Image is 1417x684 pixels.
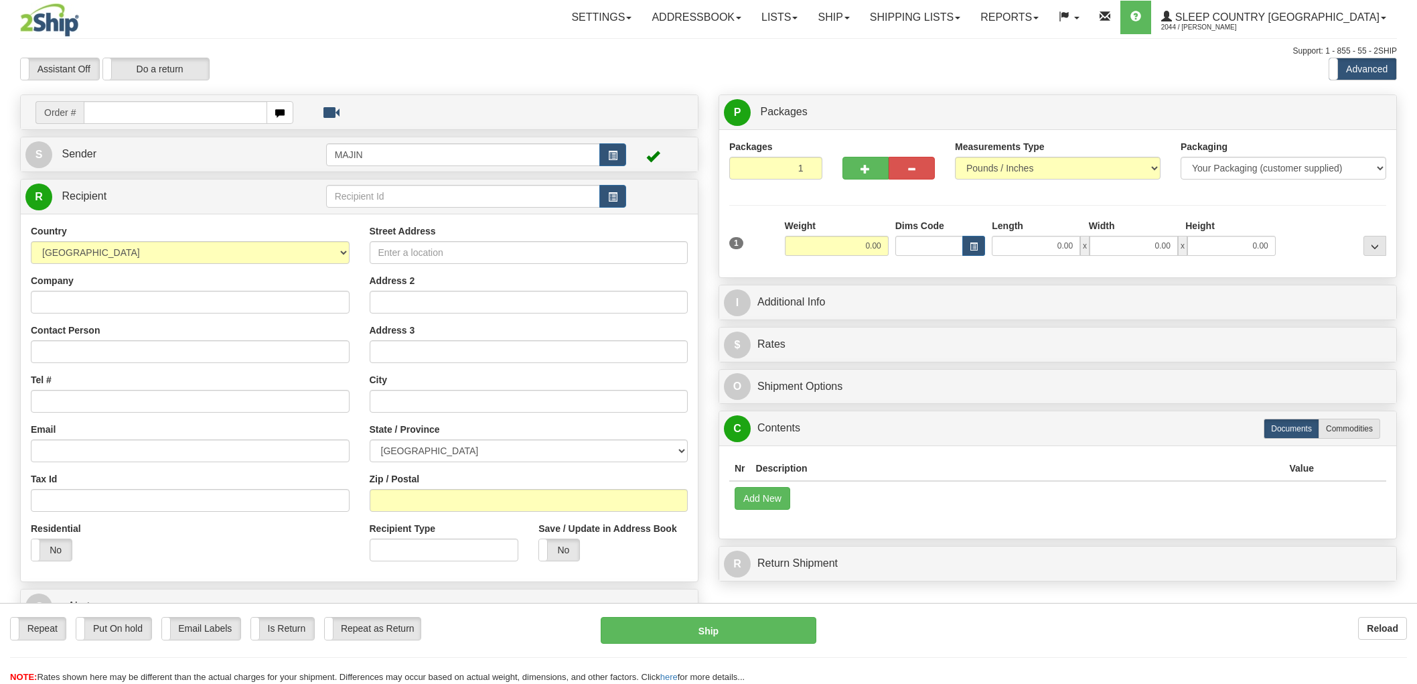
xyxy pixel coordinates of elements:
[62,600,95,612] span: eAlerts
[370,274,415,287] label: Address 2
[31,224,67,238] label: Country
[1319,419,1380,439] label: Commodities
[31,274,74,287] label: Company
[251,618,314,639] label: Is Return
[538,522,676,535] label: Save / Update in Address Book
[25,141,52,168] span: S
[724,415,751,442] span: C
[35,101,84,124] span: Order #
[1264,419,1319,439] label: Documents
[370,522,436,535] label: Recipient Type
[103,58,209,80] label: Do a return
[25,141,326,168] a: S Sender
[1386,273,1416,410] iframe: chat widget
[860,1,970,34] a: Shipping lists
[31,423,56,436] label: Email
[724,289,751,316] span: I
[31,373,52,387] label: Tel #
[724,98,1392,126] a: P Packages
[808,1,859,34] a: Ship
[25,594,52,620] span: @
[1329,58,1396,80] label: Advanced
[729,237,743,249] span: 1
[1181,140,1227,153] label: Packaging
[31,472,57,486] label: Tax Id
[11,618,66,639] label: Repeat
[62,190,106,202] span: Recipient
[1185,219,1215,232] label: Height
[370,373,387,387] label: City
[1080,236,1090,256] span: x
[724,332,751,358] span: $
[370,324,415,337] label: Address 3
[76,618,151,639] label: Put On hold
[1089,219,1115,232] label: Width
[1284,456,1319,481] th: Value
[21,58,99,80] label: Assistant Off
[724,289,1392,316] a: IAdditional Info
[326,143,601,166] input: Sender Id
[370,423,440,436] label: State / Province
[1358,617,1407,640] button: Reload
[1161,21,1262,34] span: 2044 / [PERSON_NAME]
[326,185,601,208] input: Recipient Id
[724,550,1392,577] a: RReturn Shipment
[31,324,100,337] label: Contact Person
[1151,1,1396,34] a: Sleep Country [GEOGRAPHIC_DATA] 2044 / [PERSON_NAME]
[724,551,751,577] span: R
[724,373,1392,401] a: OShipment Options
[735,487,790,510] button: Add New
[970,1,1049,34] a: Reports
[370,472,420,486] label: Zip / Postal
[724,373,751,400] span: O
[1172,11,1379,23] span: Sleep Country [GEOGRAPHIC_DATA]
[25,593,693,620] a: @ eAlerts
[729,456,751,481] th: Nr
[1367,623,1398,634] b: Reload
[729,140,773,153] label: Packages
[20,3,79,37] img: logo2044.jpg
[601,617,817,644] button: Ship
[955,140,1045,153] label: Measurements Type
[724,331,1392,358] a: $Rates
[10,672,37,682] span: NOTE:
[724,415,1392,442] a: CContents
[20,46,1397,57] div: Support: 1 - 855 - 55 - 2SHIP
[642,1,751,34] a: Addressbook
[724,99,751,126] span: P
[370,224,436,238] label: Street Address
[325,618,421,639] label: Repeat as Return
[751,1,808,34] a: Lists
[1363,236,1386,256] div: ...
[31,522,81,535] label: Residential
[370,241,688,264] input: Enter a location
[25,183,293,210] a: R Recipient
[992,219,1023,232] label: Length
[660,672,678,682] a: here
[785,219,816,232] label: Weight
[62,148,96,159] span: Sender
[895,219,944,232] label: Dims Code
[751,456,1284,481] th: Description
[539,539,579,561] label: No
[31,539,72,561] label: No
[760,106,807,117] span: Packages
[1178,236,1187,256] span: x
[162,618,240,639] label: Email Labels
[25,184,52,210] span: R
[561,1,642,34] a: Settings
